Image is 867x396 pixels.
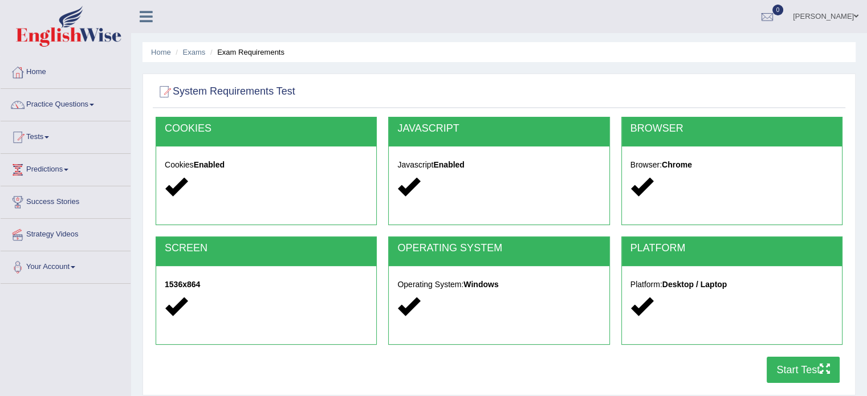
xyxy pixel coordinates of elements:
h2: System Requirements Test [156,83,295,100]
a: Home [1,56,131,85]
h5: Browser: [630,161,833,169]
h5: Platform: [630,280,833,289]
span: 0 [772,5,784,15]
a: Home [151,48,171,56]
a: Predictions [1,154,131,182]
strong: Windows [463,280,498,289]
h5: Operating System: [397,280,600,289]
h2: BROWSER [630,123,833,134]
strong: Enabled [194,160,225,169]
strong: Chrome [662,160,692,169]
a: Your Account [1,251,131,280]
h2: SCREEN [165,243,368,254]
strong: Desktop / Laptop [662,280,727,289]
h2: OPERATING SYSTEM [397,243,600,254]
h5: Javascript [397,161,600,169]
h2: JAVASCRIPT [397,123,600,134]
strong: 1536x864 [165,280,200,289]
a: Tests [1,121,131,150]
button: Start Test [767,357,840,383]
li: Exam Requirements [207,47,284,58]
h5: Cookies [165,161,368,169]
a: Strategy Videos [1,219,131,247]
strong: Enabled [433,160,464,169]
h2: PLATFORM [630,243,833,254]
a: Exams [183,48,206,56]
h2: COOKIES [165,123,368,134]
a: Practice Questions [1,89,131,117]
a: Success Stories [1,186,131,215]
